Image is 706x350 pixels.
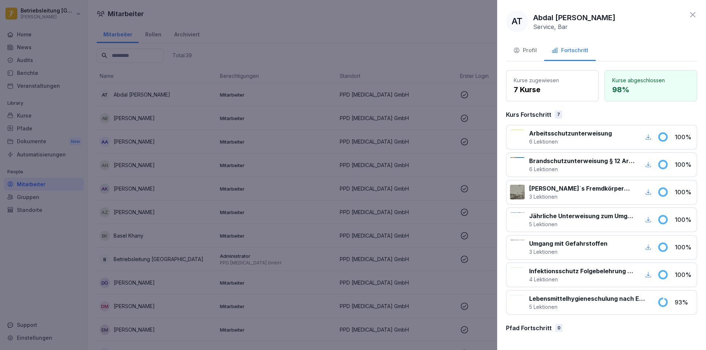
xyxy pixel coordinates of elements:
p: Pfad Fortschritt [506,324,552,332]
button: Profil [506,41,544,61]
p: Kurse abgeschlossen [612,76,689,84]
div: AT [506,10,528,32]
p: Kurse zugewiesen [514,76,591,84]
p: 98 % [612,84,689,95]
p: Jährliche Unterweisung zum Umgang mit Schankanlagen [529,212,635,220]
p: Service, Bar [533,23,568,30]
p: 6 Lektionen [529,165,635,173]
p: 7 Kurse [514,84,591,95]
p: 4 Lektionen [529,275,635,283]
p: 100 % [675,215,693,224]
p: 100 % [675,188,693,196]
p: Abdal [PERSON_NAME] [533,12,616,23]
p: 100 % [675,160,693,169]
p: 100 % [675,133,693,141]
p: 5 Lektionen [529,303,649,311]
p: 100 % [675,270,693,279]
p: 100 % [675,243,693,252]
div: 0 [555,324,563,332]
div: Fortschritt [552,46,588,55]
div: 7 [555,111,562,119]
p: Umgang mit Gefahrstoffen [529,239,607,248]
p: 93 % [675,298,693,307]
p: Infektionsschutz Folgebelehrung (nach §43 IfSG) [529,267,635,275]
p: Arbeitsschutzunterweisung [529,129,612,138]
p: Kurs Fortschritt [506,110,551,119]
button: Fortschritt [544,41,596,61]
p: 6 Lektionen [529,138,612,145]
p: 3 Lektionen [529,248,607,256]
p: [PERSON_NAME]`s Fremdkörpermanagement [529,184,635,193]
div: Profil [513,46,537,55]
p: 5 Lektionen [529,220,635,228]
p: Brandschutzunterweisung § 12 ArbSchG [529,156,635,165]
p: Lebensmittelhygieneschulung nach EU-Verordnung (EG) Nr. 852 / 2004 [529,294,649,303]
p: 3 Lektionen [529,193,635,201]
